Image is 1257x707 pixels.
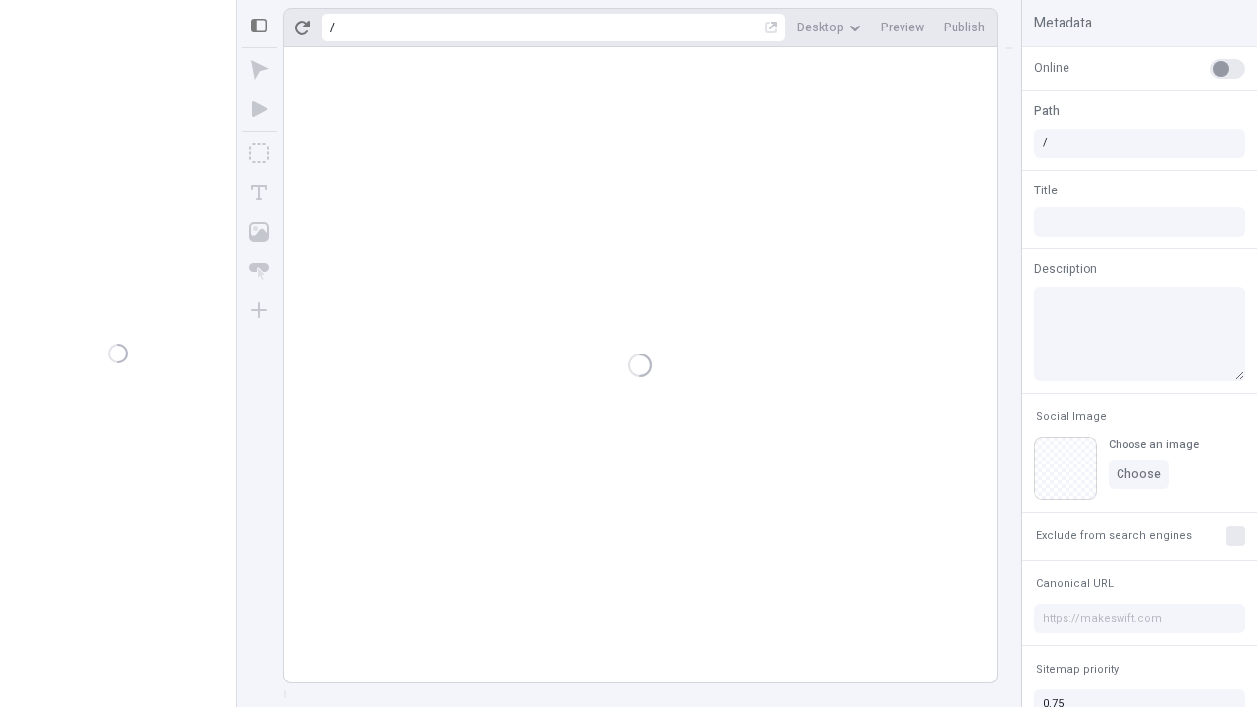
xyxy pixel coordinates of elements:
button: Social Image [1032,406,1111,429]
button: Publish [936,13,993,42]
button: Text [242,175,277,210]
button: Exclude from search engines [1032,524,1196,548]
button: Button [242,253,277,289]
span: Desktop [797,20,844,35]
span: Description [1034,260,1097,278]
span: Sitemap priority [1036,662,1119,677]
button: Canonical URL [1032,572,1118,596]
span: Title [1034,182,1058,199]
span: Preview [881,20,924,35]
span: Path [1034,102,1060,120]
span: Exclude from search engines [1036,528,1192,543]
span: Publish [944,20,985,35]
button: Sitemap priority [1032,658,1122,681]
input: https://makeswift.com [1034,604,1245,633]
span: Online [1034,59,1069,77]
span: Social Image [1036,409,1107,424]
button: Desktop [790,13,869,42]
div: / [330,20,335,35]
div: Choose an image [1109,437,1199,452]
span: Choose [1117,466,1161,482]
button: Choose [1109,460,1169,489]
button: Image [242,214,277,249]
button: Preview [873,13,932,42]
span: Canonical URL [1036,576,1114,591]
button: Box [242,136,277,171]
